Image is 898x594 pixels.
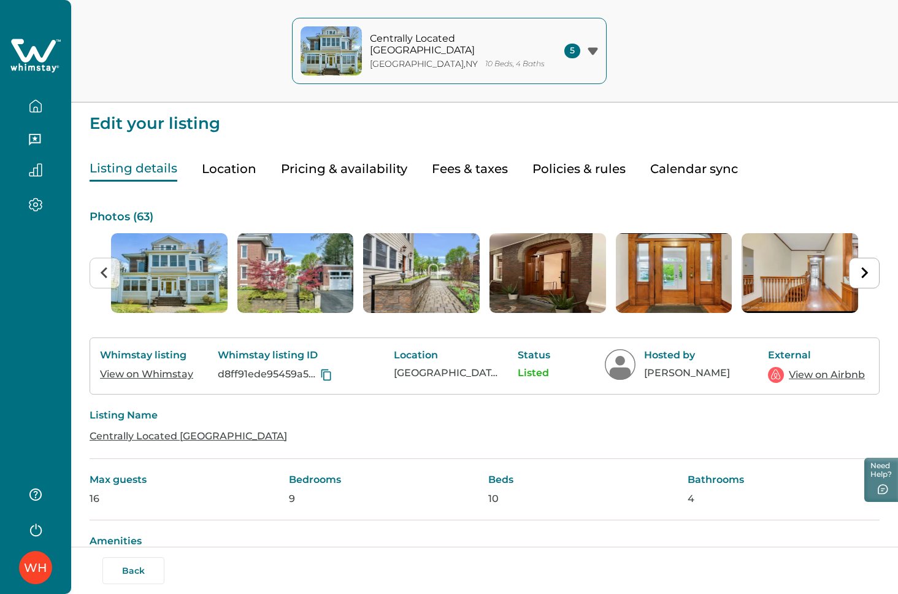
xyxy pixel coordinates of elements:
p: Hosted by [644,349,748,361]
p: 9 [289,493,481,505]
img: list-photos [616,233,732,313]
li: 4 of 63 [489,233,606,313]
p: [PERSON_NAME] [644,367,748,379]
div: Whimstay Host [24,553,47,582]
a: View on Whimstay [100,368,193,380]
p: Amenities [90,535,880,547]
button: property-coverCentrally Located [GEOGRAPHIC_DATA][GEOGRAPHIC_DATA],NY10 Beds, 4 Baths5 [292,18,607,84]
p: Listed [518,367,585,379]
li: 5 of 63 [616,233,732,313]
button: Location [202,156,256,182]
button: Policies & rules [532,156,626,182]
p: 10 [488,493,680,505]
a: Centrally Located [GEOGRAPHIC_DATA] [90,430,287,442]
p: [GEOGRAPHIC_DATA] , NY [370,59,478,69]
p: Beds [488,474,680,486]
p: Whimstay listing ID [218,349,374,361]
p: 10 Beds, 4 Baths [485,60,545,69]
p: 16 [90,493,282,505]
p: Max guests [90,474,282,486]
button: Next slide [849,258,880,288]
button: Listing details [90,156,177,182]
p: Photos ( 63 ) [90,211,880,223]
img: list-photos [363,233,480,313]
span: 5 [564,44,580,58]
button: Calendar sync [650,156,738,182]
p: Edit your listing [90,102,880,132]
button: Back [102,557,164,584]
img: list-photos [742,233,858,313]
p: d8ff91ede95459a563a6c98efc6c5598 [218,368,318,380]
p: Location [394,349,498,361]
p: [GEOGRAPHIC_DATA], [GEOGRAPHIC_DATA], [GEOGRAPHIC_DATA] [394,367,498,379]
img: list-photos [111,233,228,313]
img: list-photos [237,233,354,313]
p: Bedrooms [289,474,481,486]
button: Previous slide [90,258,120,288]
p: 4 [688,493,880,505]
a: View on Airbnb [789,368,865,382]
p: Centrally Located [GEOGRAPHIC_DATA] [370,33,535,56]
p: Listing Name [90,409,880,422]
p: Whimstay listing [100,349,198,361]
li: 1 of 63 [111,233,228,313]
p: External [768,349,866,361]
button: Pricing & availability [281,156,407,182]
li: 6 of 63 [742,233,858,313]
li: 3 of 63 [363,233,480,313]
li: 2 of 63 [237,233,354,313]
img: property-cover [301,26,362,75]
button: Fees & taxes [432,156,508,182]
img: list-photos [489,233,606,313]
p: Bathrooms [688,474,880,486]
p: Status [518,349,585,361]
